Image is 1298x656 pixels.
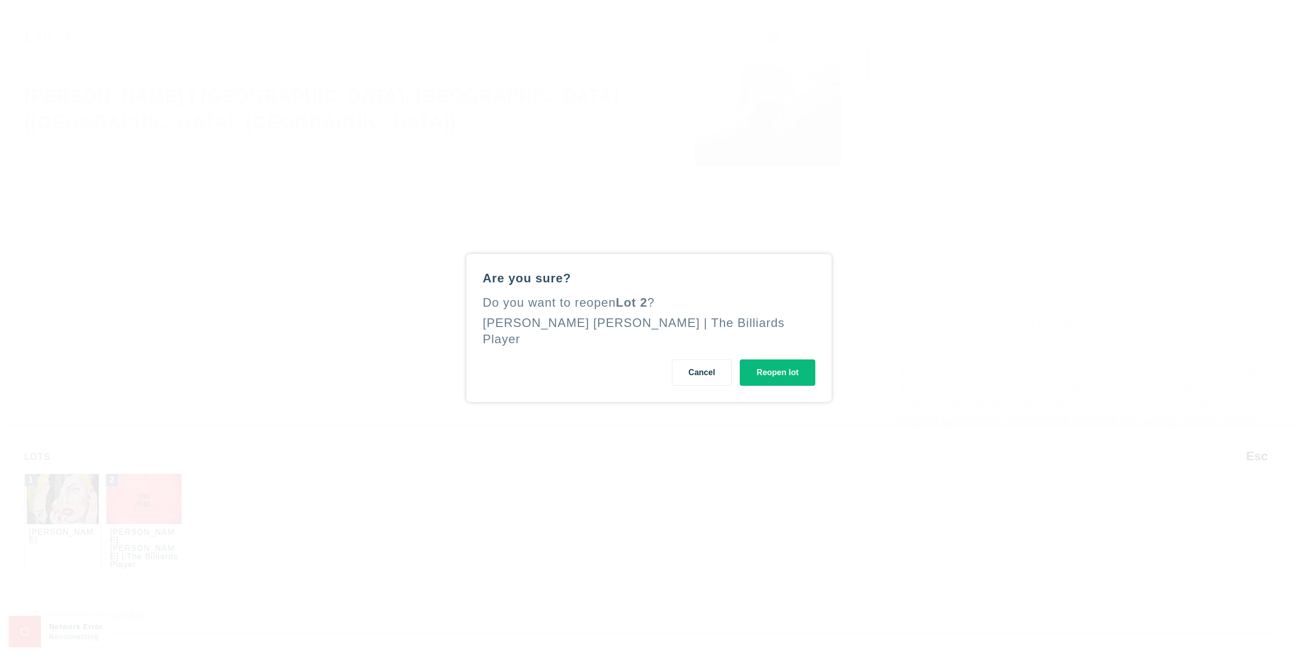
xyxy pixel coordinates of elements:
[483,295,815,311] div: Do you want to reopen ?
[616,296,647,309] span: Lot 2
[483,270,815,286] div: Are you sure?
[672,359,732,386] button: Cancel
[483,316,785,346] div: [PERSON_NAME] [PERSON_NAME] | The Billiards Player
[740,359,815,386] button: Reopen lot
